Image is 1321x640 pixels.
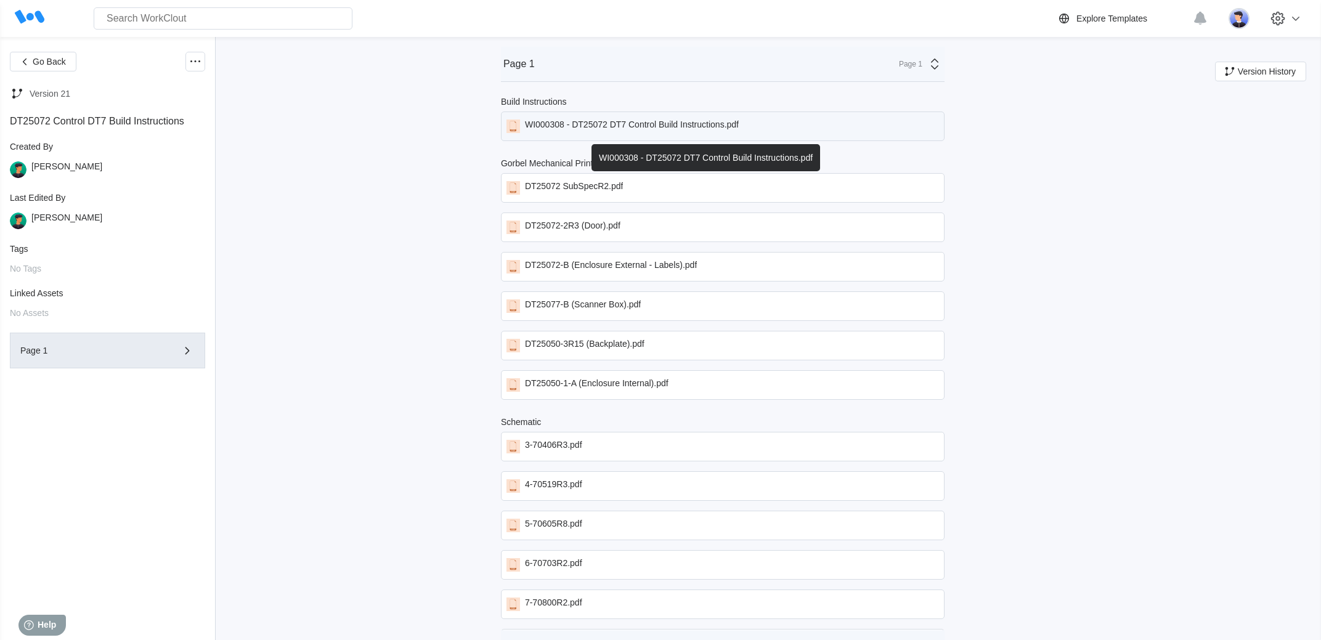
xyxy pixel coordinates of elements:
[525,378,669,392] div: DT25050-1-A (Enclosure Internal).pdf
[10,142,205,152] div: Created By
[501,417,541,427] div: Schematic
[501,97,567,107] div: Build Instructions
[892,60,922,68] div: Page 1
[10,244,205,254] div: Tags
[525,260,697,273] div: DT25072-B (Enclosure External - Labels).pdf
[525,181,624,195] div: DT25072 SubSpecR2.pdf
[503,59,535,70] div: Page 1
[501,158,597,168] div: Gorbel Mechanical Prints
[10,193,205,203] div: Last Edited By
[525,440,582,453] div: 3-70406R3.pdf
[10,52,76,71] button: Go Back
[1215,62,1306,81] button: Version History
[1076,14,1147,23] div: Explore Templates
[1057,11,1187,26] a: Explore Templates
[31,161,102,178] div: [PERSON_NAME]
[33,57,66,66] span: Go Back
[525,519,582,532] div: 5-70605R8.pdf
[1238,67,1296,76] span: Version History
[525,597,582,611] div: 7-70800R2.pdf
[10,264,205,273] div: No Tags
[10,308,205,318] div: No Assets
[10,333,205,368] button: Page 1
[591,144,820,171] div: WI000308 - DT25072 DT7 Control Build Instructions.pdf
[20,346,160,355] div: Page 1
[10,116,205,127] div: DT25072 Control DT7 Build Instructions
[10,288,205,298] div: Linked Assets
[1229,8,1250,29] img: user-5.png
[31,213,102,229] div: [PERSON_NAME]
[30,89,70,99] div: Version 21
[525,339,644,352] div: DT25050-3R15 (Backplate).pdf
[525,299,641,313] div: DT25077-B (Scanner Box).pdf
[525,558,582,572] div: 6-70703R2.pdf
[94,7,352,30] input: Search WorkClout
[525,119,739,133] div: WI000308 - DT25072 DT7 Control Build Instructions.pdf
[525,479,582,493] div: 4-70519R3.pdf
[10,161,26,178] img: user.png
[525,221,620,234] div: DT25072-2R3 (Door).pdf
[10,213,26,229] img: user.png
